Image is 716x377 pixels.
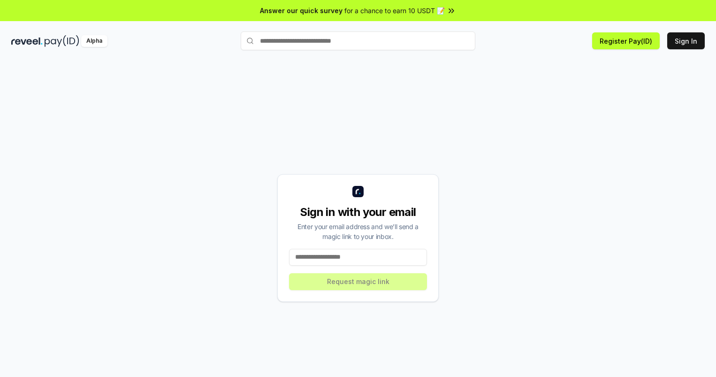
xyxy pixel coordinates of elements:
img: logo_small [352,186,364,197]
button: Register Pay(ID) [592,32,660,49]
div: Alpha [81,35,107,47]
div: Sign in with your email [289,205,427,220]
img: pay_id [45,35,79,47]
div: Enter your email address and we’ll send a magic link to your inbox. [289,222,427,241]
span: Answer our quick survey [260,6,343,15]
img: reveel_dark [11,35,43,47]
span: for a chance to earn 10 USDT 📝 [344,6,445,15]
button: Sign In [667,32,705,49]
